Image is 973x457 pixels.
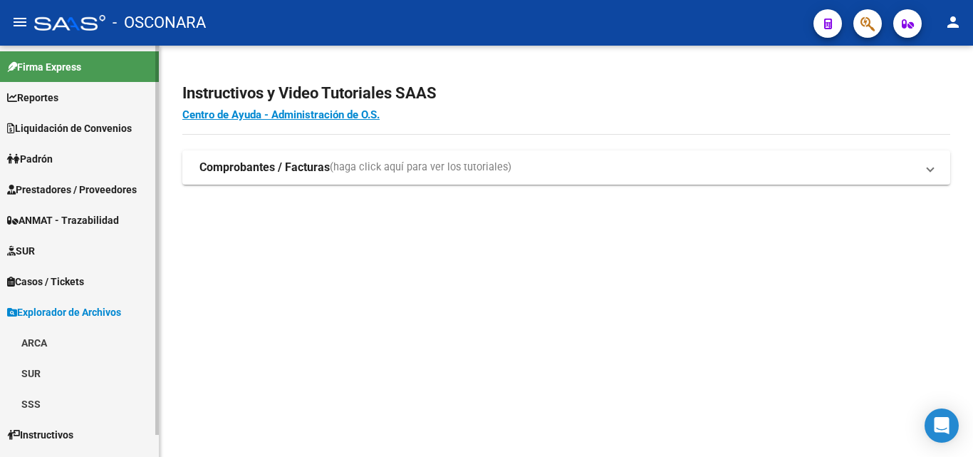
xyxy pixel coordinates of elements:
span: Padrón [7,151,53,167]
span: SUR [7,243,35,259]
span: ANMAT - Trazabilidad [7,212,119,228]
span: Reportes [7,90,58,106]
mat-icon: person [945,14,962,31]
span: Firma Express [7,59,81,75]
mat-icon: menu [11,14,28,31]
span: Liquidación de Convenios [7,120,132,136]
h2: Instructivos y Video Tutoriales SAAS [182,80,950,107]
span: (haga click aquí para ver los tutoriales) [330,160,511,175]
mat-expansion-panel-header: Comprobantes / Facturas(haga click aquí para ver los tutoriales) [182,150,950,185]
span: Casos / Tickets [7,274,84,289]
div: Open Intercom Messenger [925,409,959,443]
span: Explorador de Archivos [7,304,121,320]
a: Centro de Ayuda - Administración de O.S. [182,108,380,121]
span: Prestadores / Proveedores [7,182,137,197]
strong: Comprobantes / Facturas [199,160,330,175]
span: Instructivos [7,427,73,443]
span: - OSCONARA [113,7,206,38]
